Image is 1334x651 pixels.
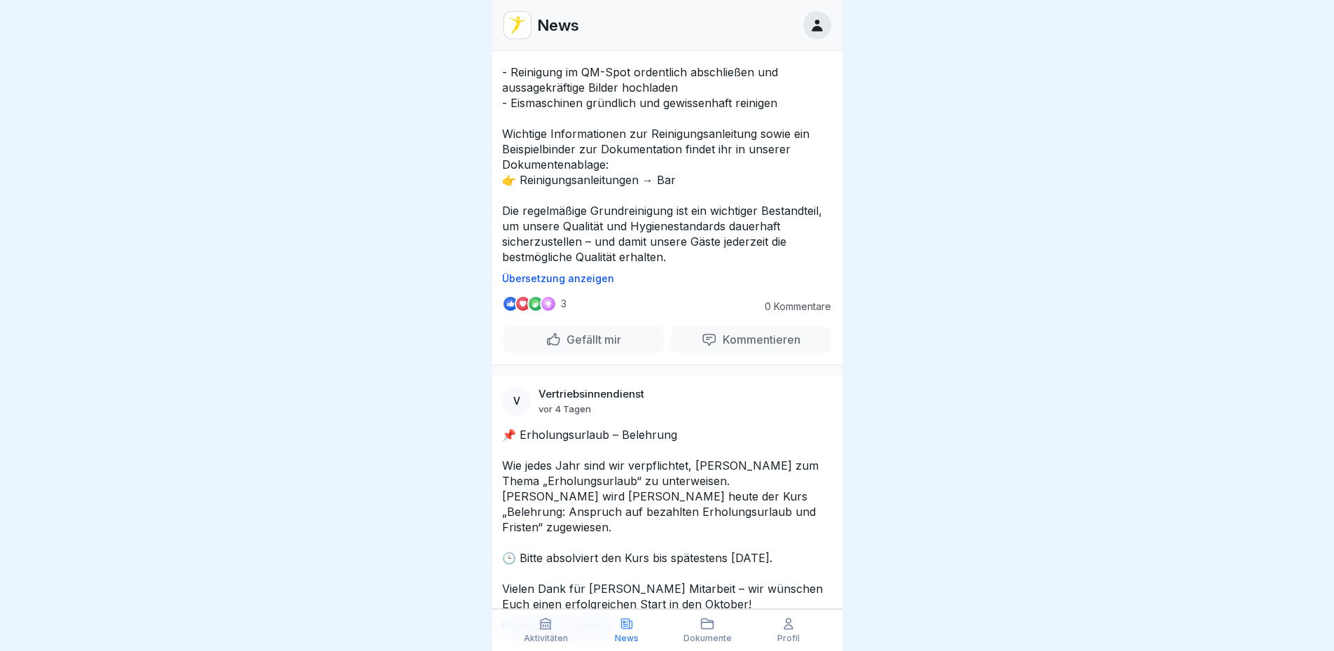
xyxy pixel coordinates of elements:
[502,427,833,612] p: 📌 Erholungsurlaub – Belehrung Wie jedes Jahr sind wir verpflichtet, [PERSON_NAME] zum Thema „Erho...
[561,332,621,346] p: Gefällt mir
[615,633,639,643] p: News
[502,273,833,284] p: Übersetzung anzeigen
[561,298,567,309] p: 3
[504,12,531,38] img: vd4jgc378hxa8p7qw0fvrl7x.png
[754,301,831,312] p: 0 Kommentare
[683,633,732,643] p: Dokumente
[537,16,579,34] p: News
[539,403,591,414] p: vor 4 Tagen
[502,386,531,416] div: V
[717,332,800,346] p: Kommentieren
[524,633,568,643] p: Aktivitäten
[777,633,800,643] p: Profil
[539,388,644,400] p: Vertriebsinnendienst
